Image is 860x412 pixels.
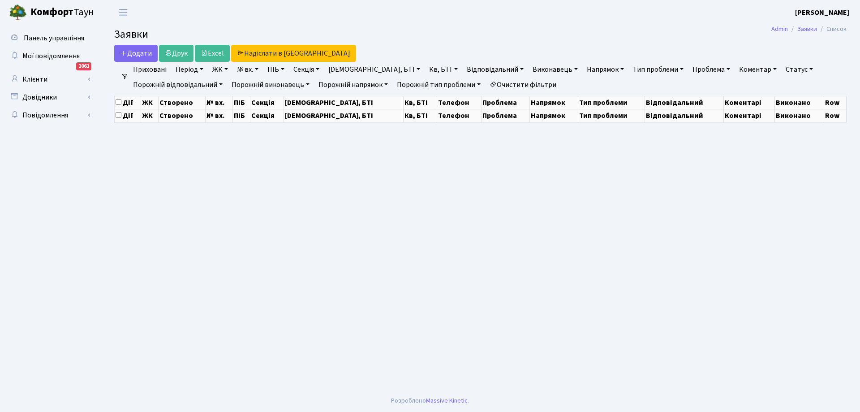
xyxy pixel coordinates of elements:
li: Список [817,24,847,34]
th: Проблема [481,96,529,109]
a: Друк [159,45,193,62]
a: [DEMOGRAPHIC_DATA], БТІ [325,62,424,77]
span: Мої повідомлення [22,51,80,61]
div: Розроблено . [391,396,469,406]
a: Напрямок [583,62,628,77]
th: Створено [158,96,206,109]
th: № вх. [206,109,233,122]
th: ЖК [141,109,158,122]
a: Порожній відповідальний [129,77,226,92]
th: № вх. [206,96,233,109]
a: Відповідальний [463,62,527,77]
a: Приховані [129,62,170,77]
img: logo.png [9,4,27,22]
a: Клієнти [4,70,94,88]
th: Проблема [481,109,529,122]
a: Excel [195,45,230,62]
a: Статус [782,62,817,77]
nav: breadcrumb [758,20,860,39]
span: Заявки [114,26,148,42]
th: Кв, БТІ [403,109,437,122]
b: Комфорт [30,5,73,19]
span: Додати [120,48,152,58]
th: Дії [115,109,141,122]
a: [PERSON_NAME] [795,7,849,18]
a: Панель управління [4,29,94,47]
a: Коментар [735,62,780,77]
a: Порожній напрямок [315,77,391,92]
b: [PERSON_NAME] [795,8,849,17]
th: Виконано [775,109,824,122]
a: Admin [771,24,788,34]
th: [DEMOGRAPHIC_DATA], БТІ [284,109,403,122]
th: Відповідальний [645,96,723,109]
th: Телефон [437,96,482,109]
a: Massive Kinetic [426,396,468,405]
a: Повідомлення [4,106,94,124]
a: Надіслати в [GEOGRAPHIC_DATA] [231,45,356,62]
a: Додати [114,45,158,62]
th: Секція [250,109,284,122]
th: Дії [115,96,141,109]
th: Коментарі [723,109,775,122]
th: Виконано [775,96,824,109]
th: Тип проблеми [578,109,645,122]
a: Кв, БТІ [426,62,461,77]
a: Секція [290,62,323,77]
span: Панель управління [24,33,84,43]
a: Проблема [689,62,734,77]
th: Створено [158,109,206,122]
a: Тип проблеми [629,62,687,77]
a: Виконавець [529,62,581,77]
th: [DEMOGRAPHIC_DATA], БТІ [284,96,403,109]
th: Напрямок [530,109,578,122]
a: Довідники [4,88,94,106]
th: Тип проблеми [578,96,645,109]
a: № вх. [233,62,262,77]
th: Row [824,96,846,109]
a: Порожній виконавець [228,77,313,92]
th: Телефон [437,109,482,122]
th: ПІБ [232,96,250,109]
th: Напрямок [530,96,578,109]
th: Секція [250,96,284,109]
a: Заявки [797,24,817,34]
button: Переключити навігацію [112,5,134,20]
th: ПІБ [232,109,250,122]
a: Мої повідомлення1061 [4,47,94,65]
a: Період [172,62,207,77]
th: ЖК [141,96,158,109]
th: Row [824,109,846,122]
th: Коментарі [723,96,775,109]
th: Відповідальний [645,109,723,122]
a: Очистити фільтри [486,77,560,92]
a: ЖК [209,62,232,77]
span: Таун [30,5,94,20]
th: Кв, БТІ [403,96,437,109]
a: Порожній тип проблеми [393,77,484,92]
a: ПІБ [264,62,288,77]
div: 1061 [76,62,91,70]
